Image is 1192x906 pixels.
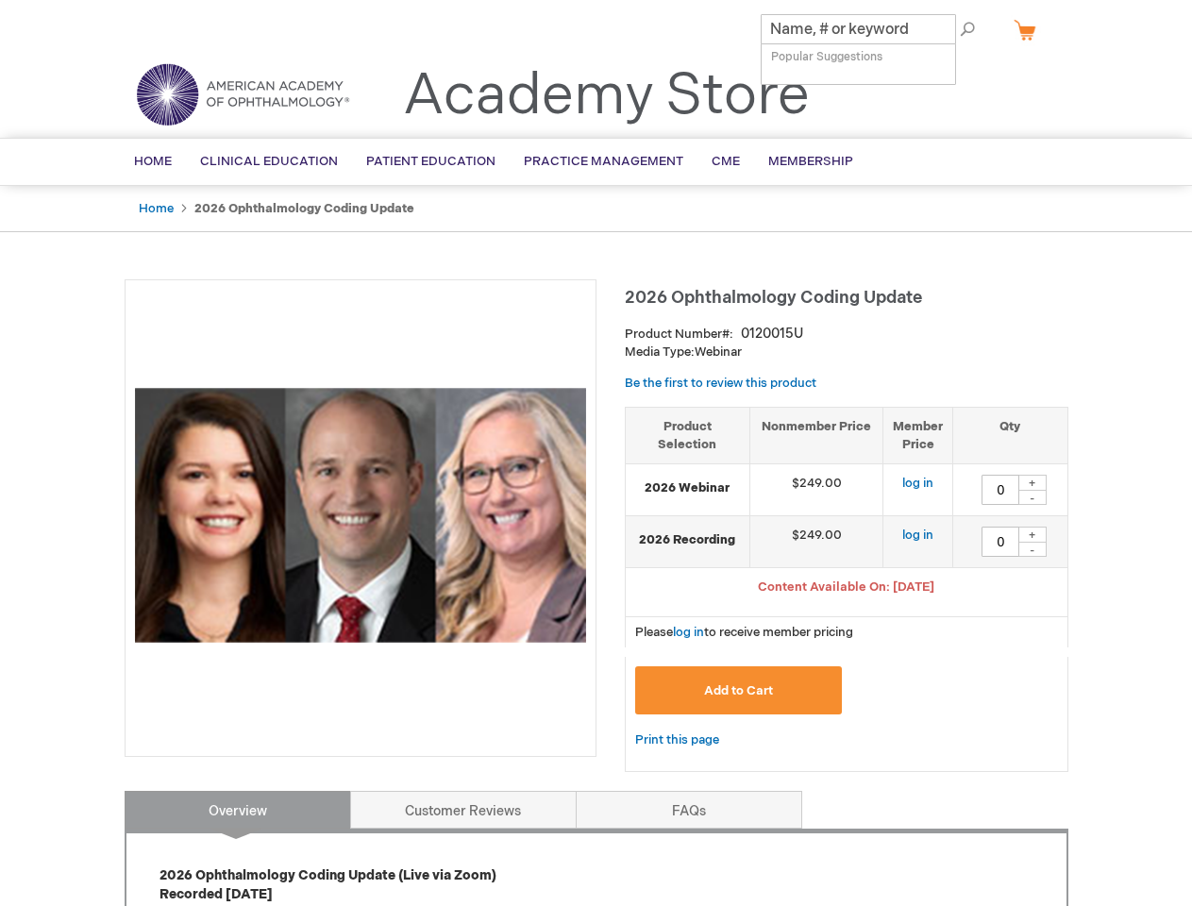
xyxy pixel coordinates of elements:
a: Customer Reviews [350,791,577,829]
a: log in [902,476,933,491]
strong: 2026 Recording [635,531,741,549]
img: 2026 Ophthalmology Coding Update [135,290,586,741]
strong: Product Number [625,327,733,342]
span: CME [712,154,740,169]
div: + [1018,527,1047,543]
strong: 2026 Webinar [635,479,741,497]
div: - [1018,542,1047,557]
td: $249.00 [750,516,883,568]
strong: 2026 Ophthalmology Coding Update [194,201,414,216]
span: Please to receive member pricing [635,625,853,640]
strong: Media Type: [625,344,695,360]
a: log in [673,625,704,640]
span: Search [912,9,983,47]
input: Qty [982,475,1019,505]
input: Name, # or keyword [761,14,956,44]
input: Qty [982,527,1019,557]
a: FAQs [576,791,802,829]
a: Be the first to review this product [625,376,816,391]
a: Academy Store [403,62,810,130]
th: Nonmember Price [750,407,883,463]
span: Membership [768,154,853,169]
span: Home [134,154,172,169]
span: Content Available On: [DATE] [758,579,934,595]
a: Home [139,201,174,216]
div: + [1018,475,1047,491]
th: Product Selection [626,407,750,463]
a: log in [902,528,933,543]
th: Qty [953,407,1067,463]
div: 0120015U [741,325,803,344]
a: Print this page [635,729,719,752]
span: Practice Management [524,154,683,169]
th: Member Price [883,407,953,463]
td: $249.00 [750,464,883,516]
a: Overview [125,791,351,829]
span: 2026 Ophthalmology Coding Update [625,288,922,308]
div: - [1018,490,1047,505]
span: Popular Suggestions [771,50,882,64]
span: Clinical Education [200,154,338,169]
button: Add to Cart [635,666,843,714]
span: Add to Cart [704,683,773,698]
span: Patient Education [366,154,495,169]
p: Webinar [625,344,1068,361]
